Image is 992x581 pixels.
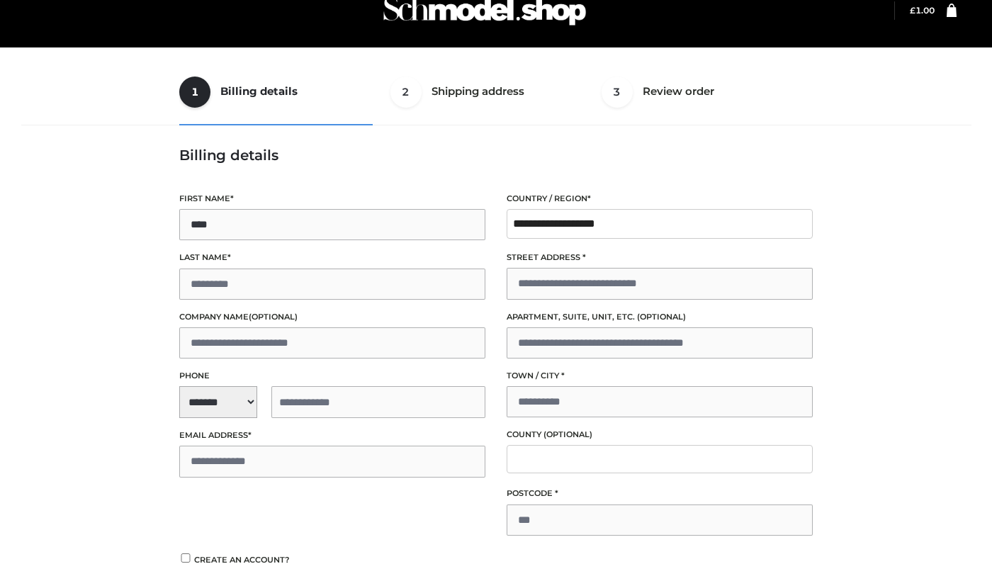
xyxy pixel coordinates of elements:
[249,312,298,322] span: (optional)
[179,192,485,205] label: First name
[507,192,813,205] label: Country / Region
[910,5,935,16] a: £1.00
[543,429,592,439] span: (optional)
[507,487,813,500] label: Postcode
[179,369,485,383] label: Phone
[637,312,686,322] span: (optional)
[910,5,935,16] bdi: 1.00
[179,251,485,264] label: Last name
[179,147,813,164] h3: Billing details
[507,369,813,383] label: Town / City
[507,251,813,264] label: Street address
[910,5,915,16] span: £
[179,429,485,442] label: Email address
[507,428,813,441] label: County
[179,553,192,563] input: Create an account?
[179,310,485,324] label: Company name
[194,555,290,565] span: Create an account?
[507,310,813,324] label: Apartment, suite, unit, etc.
